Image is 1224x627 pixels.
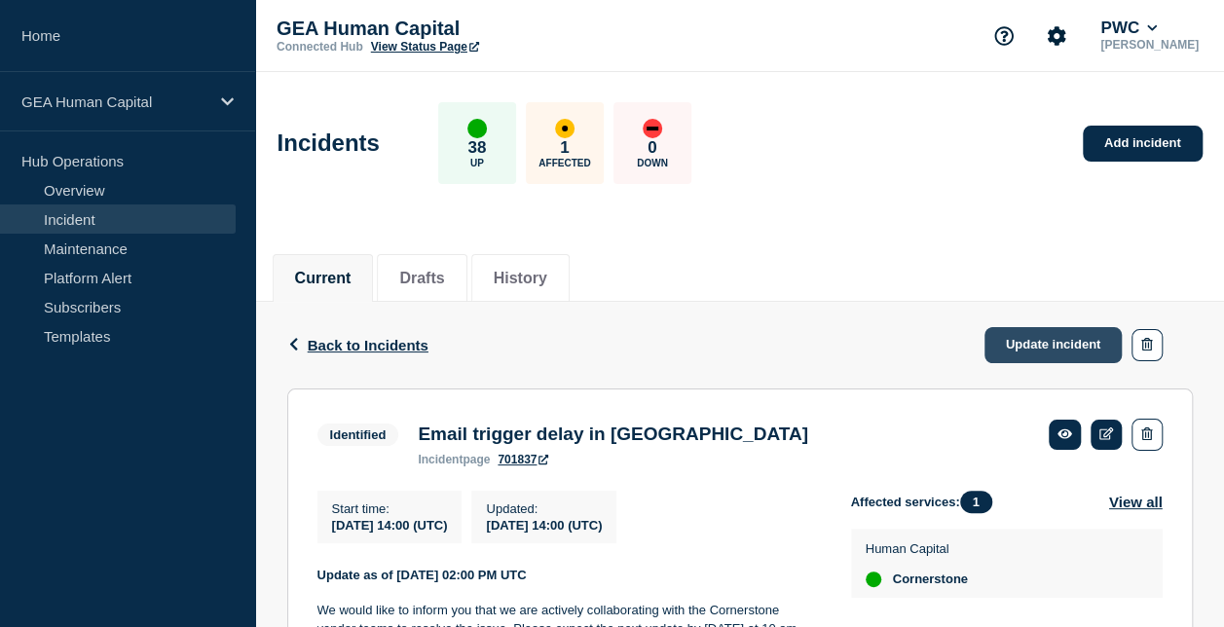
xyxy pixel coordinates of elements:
[1109,491,1163,513] button: View all
[470,158,484,168] p: Up
[295,270,352,287] button: Current
[851,491,1002,513] span: Affected services:
[1096,18,1161,38] button: PWC
[637,158,668,168] p: Down
[277,18,666,40] p: GEA Human Capital
[1083,126,1203,162] a: Add incident
[317,424,399,446] span: Identified
[277,40,363,54] p: Connected Hub
[560,138,569,158] p: 1
[467,119,487,138] div: up
[486,516,602,533] div: [DATE] 14:00 (UTC)
[332,518,448,533] span: [DATE] 14:00 (UTC)
[648,138,656,158] p: 0
[467,138,486,158] p: 38
[418,424,807,445] h3: Email trigger delay in [GEOGRAPHIC_DATA]
[317,568,527,582] strong: Update as of [DATE] 02:00 PM UTC
[1036,16,1077,56] button: Account settings
[866,572,881,587] div: up
[643,119,662,138] div: down
[494,270,547,287] button: History
[399,270,444,287] button: Drafts
[983,16,1024,56] button: Support
[1096,38,1203,52] p: [PERSON_NAME]
[278,129,380,157] h1: Incidents
[498,453,548,466] a: 701837
[287,337,428,353] button: Back to Incidents
[555,119,575,138] div: affected
[21,93,208,110] p: GEA Human Capital
[486,501,602,516] p: Updated :
[866,541,968,556] p: Human Capital
[893,572,968,587] span: Cornerstone
[371,40,479,54] a: View Status Page
[308,337,428,353] span: Back to Incidents
[960,491,992,513] span: 1
[332,501,448,516] p: Start time :
[984,327,1123,363] a: Update incident
[418,453,463,466] span: incident
[538,158,590,168] p: Affected
[418,453,490,466] p: page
